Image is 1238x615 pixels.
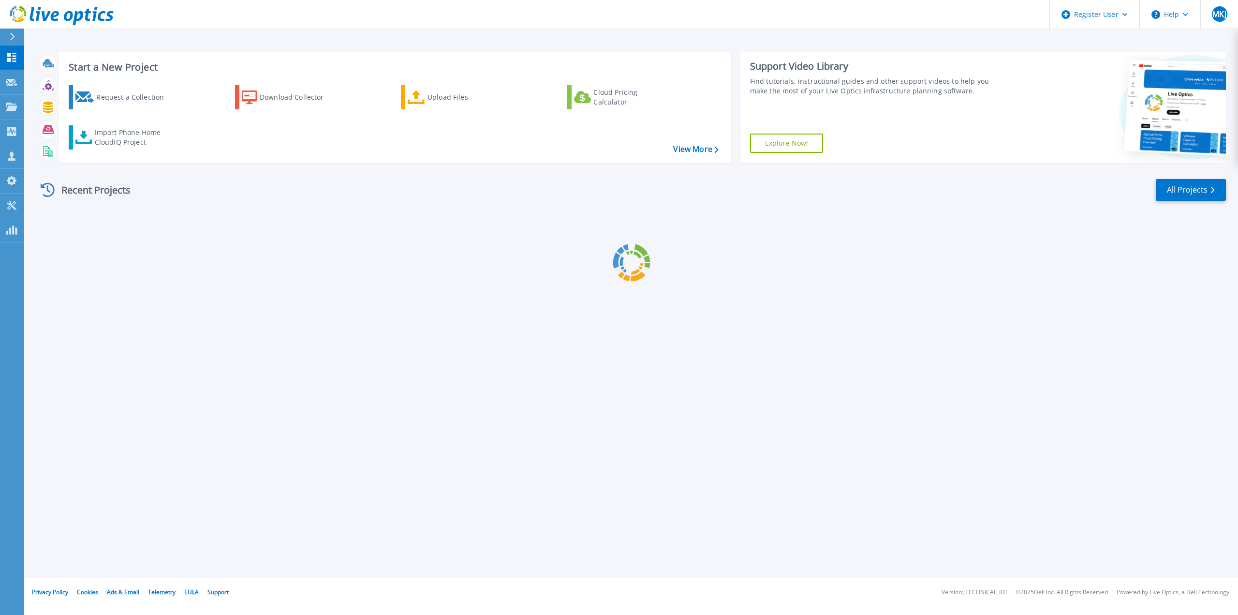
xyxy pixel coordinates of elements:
div: Recent Projects [37,178,144,202]
a: View More [673,145,718,154]
a: Cloud Pricing Calculator [567,85,675,109]
a: Privacy Policy [32,588,68,596]
li: Powered by Live Optics, a Dell Technology [1117,589,1229,596]
a: Ads & Email [107,588,139,596]
div: Support Video Library [750,60,1001,73]
a: Support [207,588,229,596]
div: Request a Collection [96,88,174,107]
h3: Start a New Project [69,62,718,73]
a: Cookies [77,588,98,596]
div: Cloud Pricing Calculator [593,88,671,107]
a: Explore Now! [750,134,824,153]
li: © 2025 Dell Inc. All Rights Reserved [1016,589,1108,596]
a: Telemetry [148,588,176,596]
div: Download Collector [260,88,337,107]
a: Upload Files [401,85,509,109]
span: MKJ [1212,10,1226,18]
a: All Projects [1156,179,1226,201]
a: EULA [184,588,199,596]
div: Upload Files [427,88,505,107]
div: Find tutorials, instructional guides and other support videos to help you make the most of your L... [750,76,1001,96]
div: Import Phone Home CloudIQ Project [95,128,170,147]
a: Request a Collection [69,85,177,109]
a: Download Collector [235,85,343,109]
li: Version: [TECHNICAL_ID] [942,589,1007,596]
